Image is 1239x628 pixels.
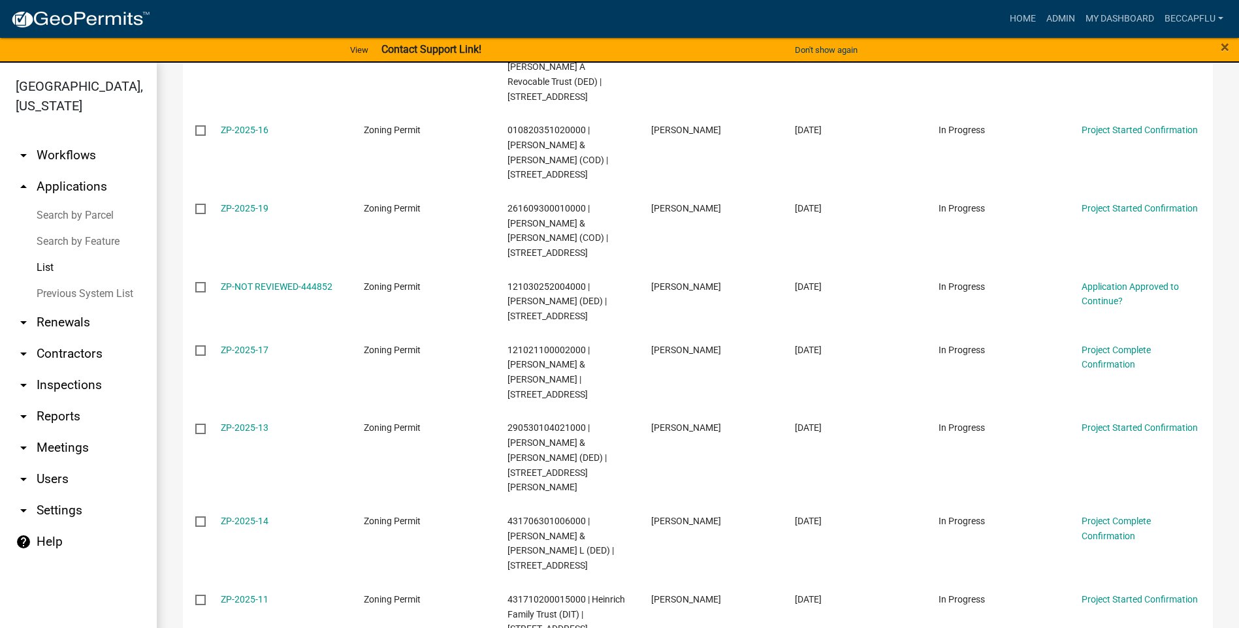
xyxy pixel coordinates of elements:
span: Chris Heinrich [651,594,721,604]
span: Zoning Permit [364,594,421,604]
i: arrow_drop_up [16,179,31,195]
strong: Contact Support Link! [381,43,481,55]
span: Zoning Permit [364,281,421,292]
i: arrow_drop_down [16,503,31,518]
button: Close [1221,39,1229,55]
a: Project Started Confirmation [1082,125,1198,135]
i: arrow_drop_down [16,409,31,424]
span: Dan Roe [651,281,721,292]
span: 290530104021000 | Clark, Thomas W & Connie S (DED) | 10205 PEAR ST, Bernard, IA [507,422,607,492]
span: 07/02/2025 [795,422,822,433]
span: Thomas Clark [651,422,721,433]
span: 472030100008000 | Sozio, Randall S & Terri A Revocable Trust (DED) | 2673 400TH AVE [507,32,602,102]
span: In Progress [939,345,985,355]
span: Christopher R. Young [651,203,721,213]
span: 07/02/2025 [795,516,822,526]
i: help [16,534,31,550]
a: ZP-2025-19 [221,203,268,213]
span: Ben Butt [651,345,721,355]
i: arrow_drop_down [16,148,31,163]
span: 261609300010000 | Young, Christopher R & Jody J (COD) | 3675 67TH ST [507,203,608,258]
span: 121030252004000 | Roe, Daniel (DED) | 10928 150TH ST [507,281,607,322]
span: 431706301006000 | Hulsebus, Jack B & Rhonda L (DED) | 10594 90TH ST [507,516,614,571]
span: Robert G Schroeder [651,125,721,135]
span: 07/02/2025 [795,345,822,355]
span: 07/07/2025 [795,125,822,135]
a: Project Started Confirmation [1082,594,1198,604]
a: View [345,39,374,61]
span: 07/02/2025 [795,594,822,604]
span: 121021100002000 | Butt, Ben & Alexis Week | 13289 150TH ST [507,345,590,400]
span: 07/03/2025 [795,281,822,292]
i: arrow_drop_down [16,315,31,330]
i: arrow_drop_down [16,471,31,487]
span: × [1221,38,1229,56]
span: Jack Hulsebus [651,516,721,526]
span: Zoning Permit [364,516,421,526]
span: 07/03/2025 [795,203,822,213]
span: In Progress [939,422,985,433]
i: arrow_drop_down [16,346,31,362]
a: ZP-2025-16 [221,125,268,135]
a: BeccaPflu [1159,7,1229,31]
a: ZP-2025-11 [221,594,268,604]
span: Zoning Permit [364,125,421,135]
span: In Progress [939,516,985,526]
button: Don't show again [790,39,863,61]
span: In Progress [939,125,985,135]
a: Project Started Confirmation [1082,422,1198,433]
a: Application Approved to Continue? [1082,281,1179,307]
a: ZP-NOT REVIEWED-444852 [221,281,332,292]
i: arrow_drop_down [16,377,31,393]
a: ZP-2025-13 [221,422,268,433]
span: Zoning Permit [364,345,421,355]
a: Project Complete Confirmation [1082,516,1151,541]
a: Project Complete Confirmation [1082,345,1151,370]
a: Home [1005,7,1041,31]
span: 010820351020000 | Schroeder, Robert G & Sharon L (COD) | 23525 415TH AVE [507,125,608,180]
span: In Progress [939,203,985,213]
span: Zoning Permit [364,422,421,433]
a: Project Started Confirmation [1082,203,1198,213]
span: In Progress [939,281,985,292]
span: In Progress [939,594,985,604]
a: Admin [1041,7,1080,31]
span: Zoning Permit [364,203,421,213]
i: arrow_drop_down [16,440,31,456]
a: My Dashboard [1080,7,1159,31]
a: ZP-2025-14 [221,516,268,526]
a: ZP-2025-17 [221,345,268,355]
